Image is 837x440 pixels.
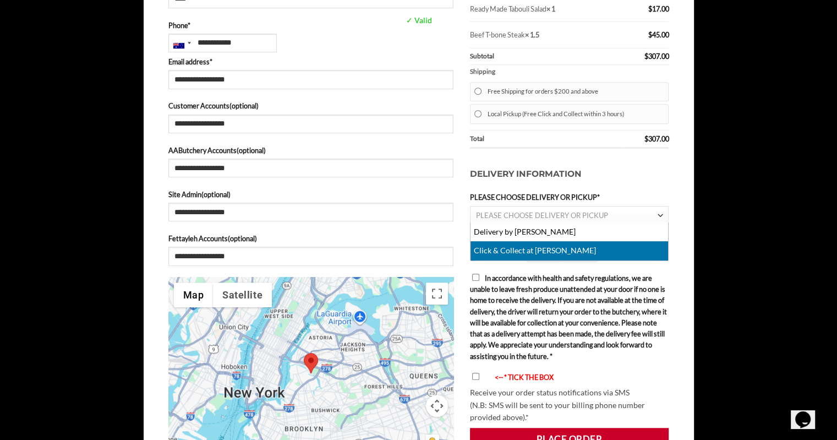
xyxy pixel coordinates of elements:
[470,65,669,79] th: Shipping
[470,22,623,48] td: Beef T-bone Steak
[476,211,608,220] span: PLEASE CHOOSE DELIVERY OR PICKUP
[168,100,453,111] label: Customer Accounts
[470,131,623,148] th: Total
[168,20,453,31] label: Phone
[471,222,669,242] li: Delivery by [PERSON_NAME]
[470,274,667,361] span: In accordance with health and safety regulations, we are unable to leave fresh produce unattended...
[472,373,479,380] input: <-- * TICK THE BOX
[470,48,623,65] th: Subtotal
[213,283,272,307] button: Show satellite imagery
[648,30,669,39] bdi: 45.00
[169,34,194,52] div: Australia: +61
[472,274,479,281] input: In accordance with health and safety regulations, we are unable to leave fresh produce unattended...
[470,156,669,192] h3: Delivery Information
[644,52,648,61] span: $
[168,56,453,67] label: Email address
[470,192,669,203] label: PLEASE CHOOSE DELIVERY OR PICKUP
[648,4,669,13] bdi: 17.00
[228,234,257,243] span: (optional)
[648,30,652,39] span: $
[644,134,648,143] span: $
[426,395,448,417] button: Map camera controls
[644,134,669,143] bdi: 307.00
[174,283,214,307] button: Show street map
[525,30,539,39] strong: × 1.5
[168,233,453,244] label: Fettayleh Accounts
[487,107,664,121] label: Local Pickup (Free Click and Collect within 3 hours)
[426,283,448,305] button: Toggle fullscreen view
[229,101,259,110] span: (optional)
[168,189,453,200] label: Site Admin
[495,373,554,382] font: <-- * TICK THE BOX
[648,4,652,13] span: $
[201,190,231,199] span: (optional)
[546,4,555,13] strong: × 1
[403,14,512,27] span: ✓ Valid
[470,387,669,424] p: Receive your order status notifications via SMS (N.B: SMS will be sent to your billing phone numb...
[237,146,266,155] span: (optional)
[168,145,453,156] label: AAButchery Accounts
[644,52,669,61] bdi: 307.00
[485,374,495,382] img: arrow-blink.gif
[487,84,664,99] label: Free Shipping for orders $200 and above
[791,396,826,429] iframe: chat widget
